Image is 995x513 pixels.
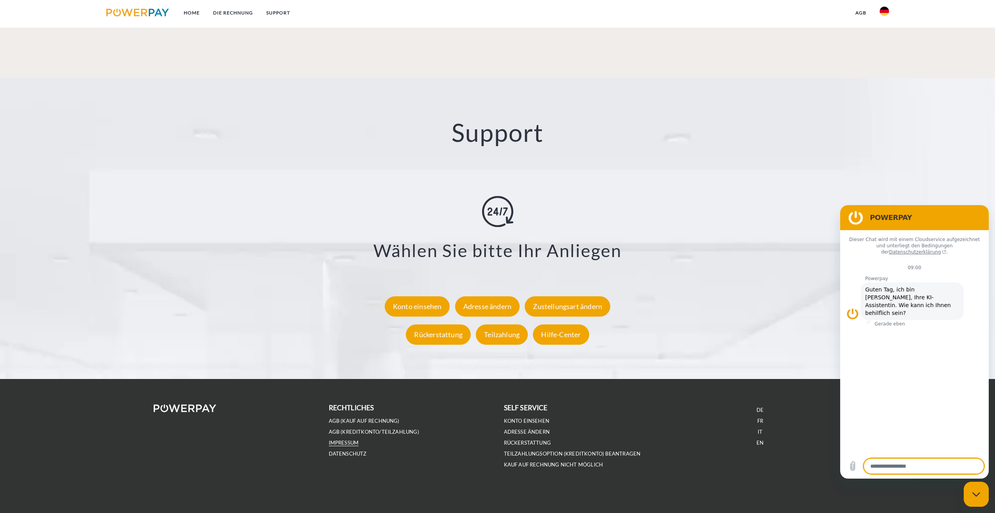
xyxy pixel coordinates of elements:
a: AGB (Kauf auf Rechnung) [329,418,400,424]
a: Hilfe-Center [531,330,591,339]
img: online-shopping.svg [482,196,513,227]
img: logo-powerpay-white.svg [154,404,217,412]
a: agb [849,6,873,20]
a: Teilzahlungsoption (KREDITKONTO) beantragen [504,450,641,457]
iframe: Messaging-Fenster [840,205,989,479]
a: Teilzahlung [474,330,530,339]
div: Teilzahlung [476,324,528,345]
a: Home [177,6,206,20]
a: FR [757,418,763,424]
a: EN [757,440,764,446]
a: Rückerstattung [404,330,473,339]
b: self service [504,404,548,412]
a: SUPPORT [260,6,297,20]
div: Rückerstattung [406,324,471,345]
a: DATENSCHUTZ [329,450,367,457]
div: Adresse ändern [455,296,520,316]
a: AGB (Kreditkonto/Teilzahlung) [329,429,419,435]
div: Konto einsehen [385,296,450,316]
div: Hilfe-Center [533,324,589,345]
a: Konto einsehen [504,418,550,424]
a: Adresse ändern [504,429,550,435]
iframe: Schaltfläche zum Öffnen des Messaging-Fensters; Konversation läuft [964,482,989,507]
a: Adresse ändern [453,302,522,311]
a: Zustellungsart ändern [523,302,612,311]
a: IT [758,429,762,435]
a: Kauf auf Rechnung nicht möglich [504,461,603,468]
a: DE [757,407,764,413]
img: logo-powerpay.svg [106,9,169,16]
h3: Wählen Sie bitte Ihr Anliegen [59,240,936,261]
a: Konto einsehen [383,302,452,311]
h2: Support [50,117,945,148]
div: Zustellungsart ändern [525,296,610,316]
b: rechtliches [329,404,374,412]
a: IMPRESSUM [329,440,359,446]
img: de [880,7,889,16]
a: DIE RECHNUNG [206,6,260,20]
a: Rückerstattung [504,440,551,446]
